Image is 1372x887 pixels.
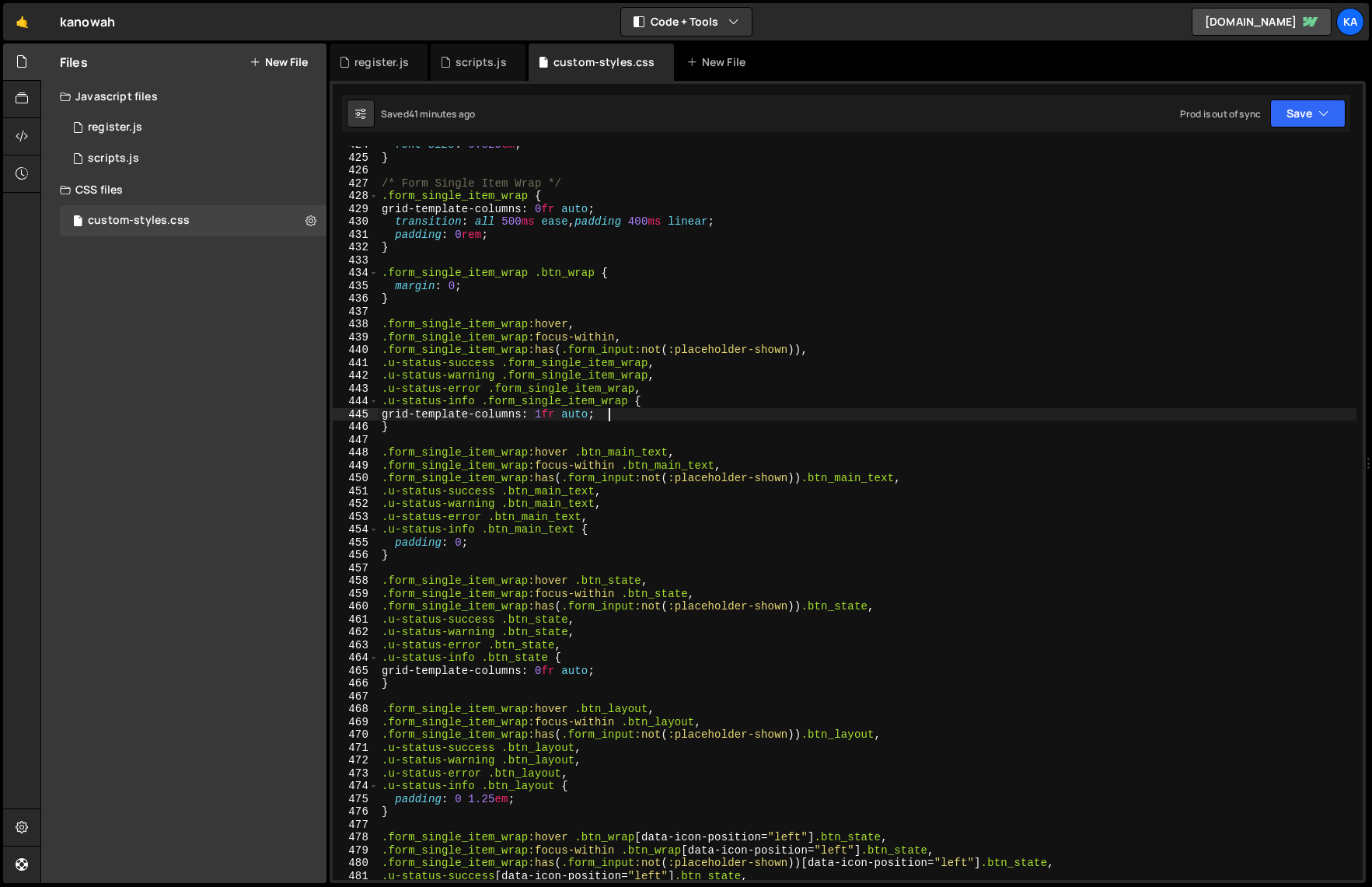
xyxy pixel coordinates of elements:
div: 436 [333,292,379,306]
div: 441 [333,357,379,370]
div: 474 [333,780,379,793]
div: 481 [333,870,379,883]
div: 443 [333,382,379,396]
button: Code + Tools [621,8,752,36]
div: 432 [333,241,379,254]
div: 431 [333,229,379,242]
div: 9382/20687.js [60,112,326,143]
div: 478 [333,831,379,844]
div: 452 [333,498,379,511]
div: 460 [333,600,379,613]
div: 448 [333,446,379,459]
div: 434 [333,267,379,280]
div: register.js [354,54,409,70]
div: scripts.js [88,152,139,166]
div: 468 [333,703,379,716]
div: kanowah [60,12,115,31]
div: 9382/20450.css [60,205,326,236]
div: 470 [333,728,379,742]
div: 465 [333,665,379,678]
div: 438 [333,318,379,331]
div: 455 [333,536,379,550]
div: custom-styles.css [88,214,190,228]
div: 426 [333,164,379,177]
div: 463 [333,639,379,652]
div: 447 [333,434,379,447]
div: 457 [333,562,379,575]
div: 439 [333,331,379,344]
div: 453 [333,511,379,524]
div: 435 [333,280,379,293]
div: 433 [333,254,379,267]
div: custom-styles.css [553,54,655,70]
div: 449 [333,459,379,473]
div: 427 [333,177,379,190]
button: New File [250,56,308,68]
div: 471 [333,742,379,755]
div: 477 [333,819,379,832]
div: 476 [333,805,379,819]
div: 462 [333,626,379,639]
div: scripts.js [456,54,507,70]
div: 430 [333,215,379,229]
div: 446 [333,421,379,434]
div: 41 minutes ago [409,107,475,120]
div: CSS files [41,174,326,205]
div: New File [686,54,752,70]
div: 450 [333,472,379,485]
div: 469 [333,716,379,729]
div: 466 [333,677,379,690]
div: 475 [333,793,379,806]
a: 🤙 [3,3,41,40]
div: 429 [333,203,379,216]
div: 464 [333,651,379,665]
button: Save [1270,100,1346,127]
div: 444 [333,395,379,408]
h2: Files [60,54,88,71]
div: 473 [333,767,379,780]
div: 479 [333,844,379,857]
div: 9382/24789.js [60,143,326,174]
div: register.js [88,120,142,134]
div: Saved [381,107,475,120]
div: Javascript files [41,81,326,112]
div: 442 [333,369,379,382]
div: 456 [333,549,379,562]
a: [DOMAIN_NAME] [1192,8,1332,36]
div: 461 [333,613,379,627]
div: 454 [333,523,379,536]
div: 472 [333,754,379,767]
div: 480 [333,857,379,870]
div: Prod is out of sync [1180,107,1261,120]
div: 445 [333,408,379,421]
a: Ka [1336,8,1364,36]
div: 437 [333,306,379,319]
div: 428 [333,190,379,203]
div: 451 [333,485,379,498]
div: 458 [333,574,379,588]
div: 467 [333,690,379,704]
div: 440 [333,344,379,357]
div: 459 [333,588,379,601]
div: 425 [333,152,379,165]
